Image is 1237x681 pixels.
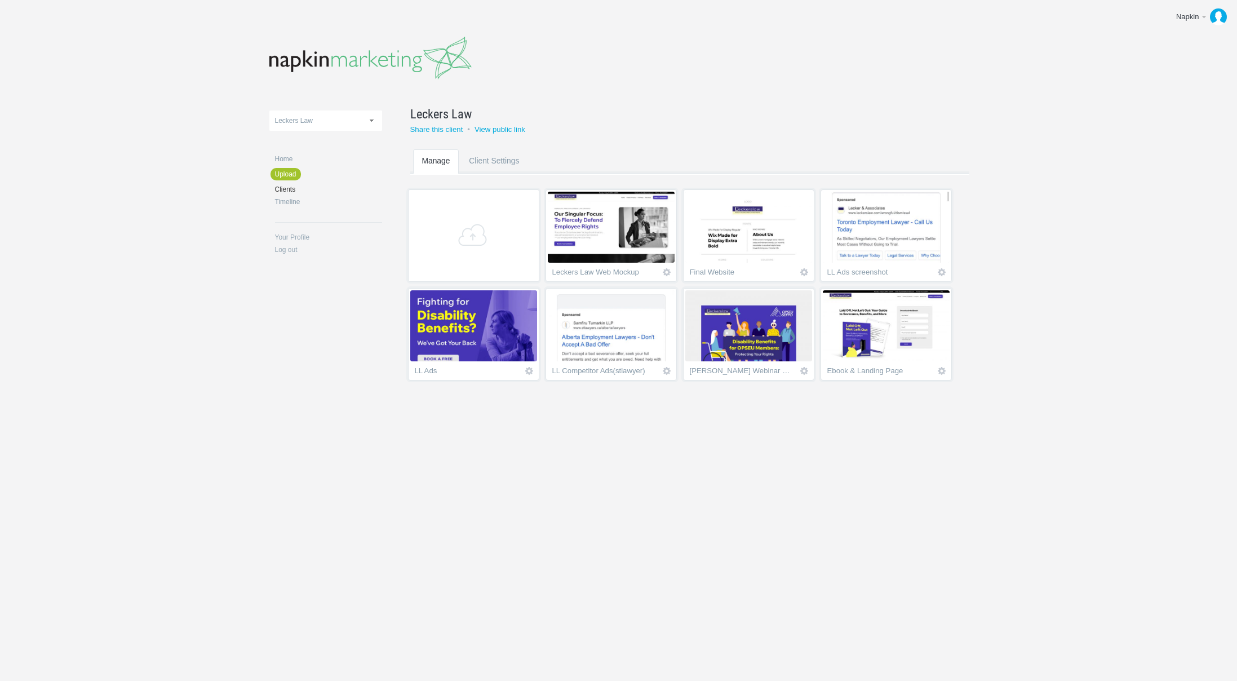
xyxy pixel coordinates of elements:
[275,246,382,253] a: Log out
[410,105,472,123] span: Leckers Law
[823,290,950,361] img: napkinmarketing_xaurcd_v2_thumb.jpg
[662,366,672,376] a: Icon
[548,192,675,263] img: napkinmarketing_ytr9el_thumb.jpg
[544,188,679,284] li: Contains 24 images
[406,286,541,382] li: Contains 35 images
[410,105,941,123] a: Leckers Law
[827,268,932,280] div: LL Ads screenshot
[1176,11,1200,23] div: Napkin
[681,188,816,284] li: Contains 51 images
[275,198,382,205] a: Timeline
[548,290,675,361] img: napkinmarketing_paaq31_thumb.jpg
[410,290,537,361] img: napkinmarketing_sisr9p_thumb.jpg
[823,192,950,263] img: napkinmarketing_xbwpms_thumb.jpg
[681,286,816,382] li: Contains 12 images
[408,189,539,282] a: +
[275,186,382,193] a: Clients
[799,366,809,376] a: Icon
[544,286,679,382] li: Contains 27 images
[799,267,809,277] a: Icon
[413,149,459,194] a: Manage
[827,367,932,378] div: Ebook & Landing Page
[1168,6,1231,28] a: Napkin
[415,223,532,246] span: +
[552,367,657,378] div: LL Competitor Ads(stlawyer)
[275,156,382,162] a: Home
[662,267,672,277] a: Icon
[937,366,947,376] a: Icon
[269,37,472,79] img: napkinmarketing-logo_20160520102043.png
[415,367,519,378] div: LL Ads
[690,367,794,378] div: [PERSON_NAME] Webinar Email
[819,286,954,382] li: Contains 7 images
[524,366,534,376] a: Icon
[475,125,525,134] a: View public link
[552,268,657,280] div: Leckers Law Web Mockup
[685,192,812,263] img: napkinmarketing_7vmj3c_thumb.jpg
[1210,8,1227,25] img: 962c44cf9417398e979bba9dc8fee69e
[685,290,812,361] img: napkinmarketing_ijhjrs_thumb.jpg
[819,188,954,284] li: Contains 28 images
[271,168,301,180] a: Upload
[460,149,528,194] a: Client Settings
[690,268,794,280] div: Final Website
[410,125,463,134] a: Share this client
[275,117,313,125] span: Leckers Law
[467,125,470,134] small: •
[937,267,947,277] a: Icon
[275,234,382,241] a: Your Profile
